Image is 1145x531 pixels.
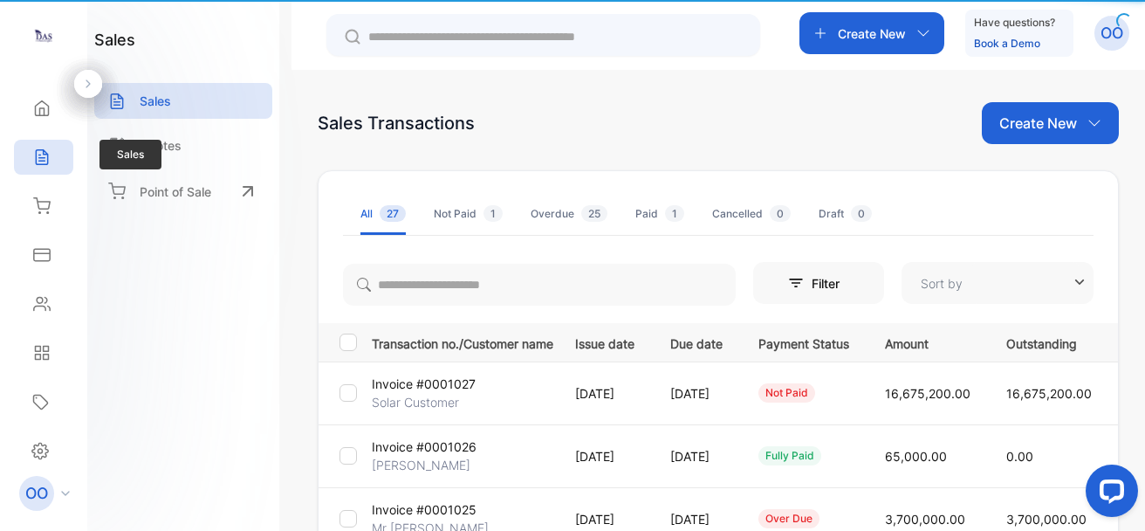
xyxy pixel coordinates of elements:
span: 1 [665,205,684,222]
div: Not Paid [434,206,503,222]
p: [DATE] [575,510,634,528]
p: Solar Customer [372,393,459,411]
p: [DATE] [575,384,634,403]
span: 25 [581,205,607,222]
span: 27 [380,205,406,222]
div: over due [758,509,819,528]
a: Quotes [94,128,272,163]
p: Invoice #0001026 [372,438,477,456]
p: Sales [140,92,171,110]
p: Invoice #0001025 [372,500,477,519]
p: Issue date [575,331,634,353]
button: Sort by [902,262,1094,304]
p: Create New [838,24,906,43]
span: 16,675,200.00 [1006,386,1092,401]
div: not paid [758,383,815,403]
span: 65,000.00 [885,449,947,464]
div: Draft [819,206,872,222]
span: 3,700,000.00 [1006,512,1087,527]
p: Point of Sale [140,183,211,201]
span: 3,700,000.00 [885,512,965,527]
div: Paid [635,206,684,222]
p: [DATE] [670,447,723,465]
p: [DATE] [670,510,723,528]
p: Have questions? [974,14,1055,31]
div: fully paid [758,446,821,465]
div: Cancelled [712,206,791,222]
a: Book a Demo [974,37,1040,50]
a: Sales [94,83,272,119]
p: Amount [885,331,970,353]
p: Create New [999,113,1077,134]
p: OO [1100,22,1123,45]
p: Invoice #0001027 [372,375,476,393]
p: Transaction no./Customer name [372,331,553,353]
p: Payment Status [758,331,849,353]
span: 16,675,200.00 [885,386,970,401]
div: Sales Transactions [318,110,475,136]
p: OO [25,482,48,505]
p: Sort by [921,274,963,293]
img: logo [31,23,57,49]
p: Quotes [140,136,182,155]
span: 0 [851,205,872,222]
p: [PERSON_NAME] [372,456,470,474]
iframe: LiveChat chat widget [1072,458,1145,531]
button: OO [1094,12,1129,54]
span: Sales [99,140,161,169]
span: 1 [483,205,503,222]
span: 0 [770,205,791,222]
p: [DATE] [670,384,723,403]
span: 0.00 [1006,449,1033,464]
div: All [360,206,406,222]
h1: sales [94,28,135,52]
p: Outstanding [1006,331,1092,353]
button: Create New [982,102,1119,144]
div: Overdue [531,206,607,222]
p: Due date [670,331,723,353]
a: Point of Sale [94,172,272,210]
p: [DATE] [575,447,634,465]
button: Create New [799,12,944,54]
